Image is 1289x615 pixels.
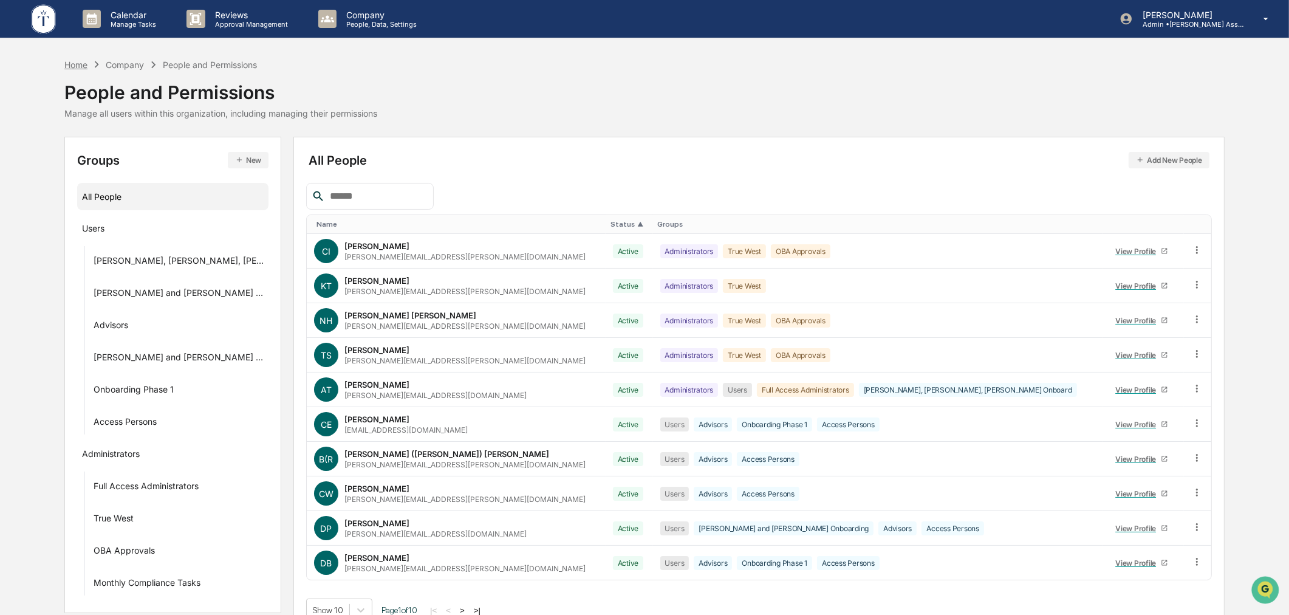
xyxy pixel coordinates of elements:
[723,244,766,258] div: True West
[321,523,332,534] span: DP
[660,521,689,535] div: Users
[660,452,689,466] div: Users
[94,481,199,495] div: Full Access Administrators
[1115,420,1161,429] div: View Profile
[613,314,644,328] div: Active
[38,165,98,175] span: [PERSON_NAME]
[319,489,333,499] span: CW
[637,220,643,228] span: ▲
[344,460,586,469] div: [PERSON_NAME][EMAIL_ADDRESS][PERSON_NAME][DOMAIN_NAME]
[29,2,58,36] img: logo
[24,216,78,228] span: Preclearance
[94,513,134,527] div: True West
[1110,346,1174,365] a: View Profile
[723,383,752,397] div: Users
[12,240,22,250] div: 🔎
[660,383,719,397] div: Administrators
[1110,484,1174,503] a: View Profile
[660,314,719,328] div: Administrators
[94,577,200,592] div: Monthly Compliance Tasks
[121,269,147,278] span: Pylon
[1115,316,1161,325] div: View Profile
[817,556,880,570] div: Access Persons
[344,380,409,390] div: [PERSON_NAME]
[613,348,644,362] div: Active
[7,234,81,256] a: 🔎Data Lookup
[41,105,154,115] div: We're available if you need us!
[108,165,132,175] span: [DATE]
[660,556,689,570] div: Users
[12,135,81,145] div: Past conversations
[64,108,377,119] div: Manage all users within this organization, including managing their permissions
[723,348,766,362] div: True West
[1108,220,1180,228] div: Toggle SortBy
[12,93,34,115] img: 1746055101610-c473b297-6a78-478c-a979-82029cc54cd1
[1110,415,1174,434] a: View Profile
[344,276,409,286] div: [PERSON_NAME]
[610,220,648,228] div: Toggle SortBy
[344,414,409,424] div: [PERSON_NAME]
[757,383,854,397] div: Full Access Administrators
[921,521,984,535] div: Access Persons
[77,152,268,168] div: Groups
[1115,351,1161,360] div: View Profile
[737,417,812,431] div: Onboarding Phase 1
[86,268,147,278] a: Powered byPylon
[613,244,644,258] div: Active
[1115,281,1161,290] div: View Profile
[1115,524,1161,533] div: View Profile
[694,417,732,431] div: Advisors
[613,487,644,501] div: Active
[320,454,333,464] span: B(R
[7,211,83,233] a: 🖐️Preclearance
[337,10,423,20] p: Company
[1250,575,1283,608] iframe: Open customer support
[1110,519,1174,538] a: View Profile
[94,320,128,334] div: Advisors
[344,518,409,528] div: [PERSON_NAME]
[737,452,799,466] div: Access Persons
[859,383,1077,397] div: [PERSON_NAME], [PERSON_NAME], [PERSON_NAME] Onboard
[1194,220,1206,228] div: Toggle SortBy
[771,244,830,258] div: OBA Approvals
[344,252,586,261] div: [PERSON_NAME][EMAIL_ADDRESS][PERSON_NAME][DOMAIN_NAME]
[344,529,527,538] div: [PERSON_NAME][EMAIL_ADDRESS][DOMAIN_NAME]
[381,605,417,615] span: Page 1 of 10
[163,60,257,70] div: People and Permissions
[309,152,1209,168] div: All People
[101,10,162,20] p: Calendar
[24,166,34,176] img: 1746055101610-c473b297-6a78-478c-a979-82029cc54cd1
[1110,311,1174,330] a: View Profile
[321,558,332,568] span: DB
[321,385,332,395] span: AT
[771,314,830,328] div: OBA Approvals
[613,556,644,570] div: Active
[660,279,719,293] div: Administrators
[660,417,689,431] div: Users
[207,97,221,111] button: Start new chat
[658,220,1098,228] div: Toggle SortBy
[100,216,151,228] span: Attestations
[12,217,22,227] div: 🖐️
[188,132,221,147] button: See all
[1115,385,1161,394] div: View Profile
[106,60,144,70] div: Company
[1115,489,1161,498] div: View Profile
[344,287,586,296] div: [PERSON_NAME][EMAIL_ADDRESS][PERSON_NAME][DOMAIN_NAME]
[613,417,644,431] div: Active
[771,348,830,362] div: OBA Approvals
[660,348,719,362] div: Administrators
[82,448,140,463] div: Administrators
[613,521,644,535] div: Active
[94,384,174,399] div: Onboarding Phase 1
[12,154,32,173] img: Cameron Burns
[737,487,799,501] div: Access Persons
[322,246,330,256] span: CI
[723,279,766,293] div: True West
[344,356,586,365] div: [PERSON_NAME][EMAIL_ADDRESS][PERSON_NAME][DOMAIN_NAME]
[320,315,333,326] span: NH
[321,419,332,430] span: CE
[24,239,77,251] span: Data Lookup
[817,417,880,431] div: Access Persons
